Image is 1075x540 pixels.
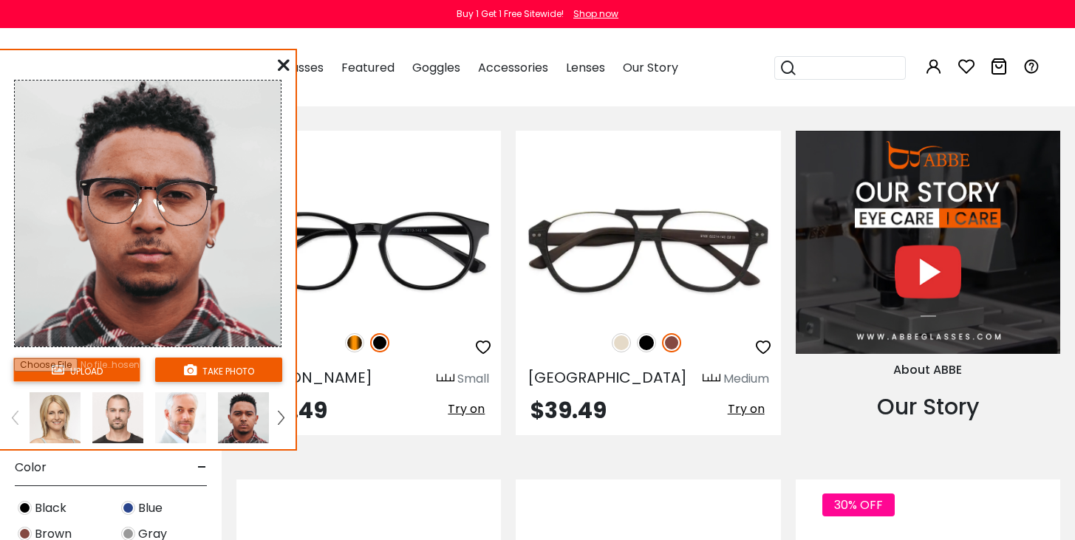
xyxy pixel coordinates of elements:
div: Small [457,370,489,388]
img: tryonModel2.png [15,81,281,346]
span: Try on [728,400,765,417]
span: Black [35,499,66,517]
img: Cream [612,333,631,352]
div: About ABBE [796,361,1060,379]
span: [PERSON_NAME] [248,367,372,388]
img: Brown Ocean Gate - Combination ,Universal Bridge Fit [516,184,780,316]
img: tryonModel5.png [92,392,143,443]
span: Try on [448,400,485,417]
img: Black [18,501,32,515]
span: $39.49 [530,394,607,426]
img: About Us [796,131,1060,354]
img: Black Holly Grove - Acetate ,Universal Bridge Fit [236,184,501,316]
img: tryonModel7.png [30,392,81,443]
img: Black [637,333,656,352]
img: size ruler [437,373,454,384]
span: [GEOGRAPHIC_DATA] [528,367,687,388]
img: right.png [278,411,284,424]
a: Shop now [566,7,618,20]
img: original.png [72,162,225,242]
div: Shop now [573,7,618,21]
button: upload [13,358,140,382]
img: Tortoise [345,333,364,352]
span: Accessories [478,59,548,76]
button: take photo [155,358,282,382]
span: Our Story [623,59,678,76]
img: Blue [121,501,135,515]
img: Black [370,333,389,352]
span: - [197,450,207,485]
img: left.png [12,411,18,424]
span: Goggles [412,59,460,76]
span: Featured [341,59,395,76]
div: Our Story [796,390,1060,423]
span: Color [15,450,47,485]
img: tryonModel2.png [218,392,269,443]
button: Try on [443,400,489,419]
span: 30% OFF [822,493,895,516]
img: Brown [662,333,681,352]
img: tryonModel8.png [155,392,206,443]
span: Lenses [566,59,605,76]
div: Buy 1 Get 1 Free Sitewide! [457,7,564,21]
span: Blue [138,499,163,517]
button: Try on [723,400,769,419]
div: Medium [723,370,769,388]
img: size ruler [703,373,720,384]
